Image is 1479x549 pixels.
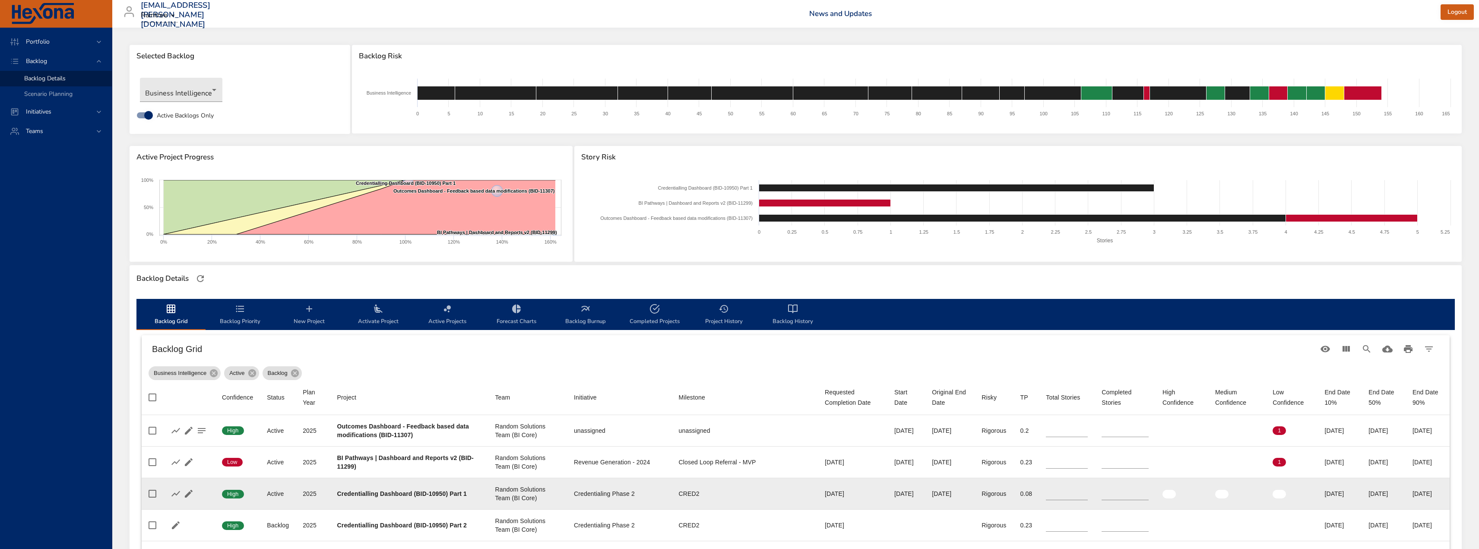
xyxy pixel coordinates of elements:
text: 10 [478,111,483,116]
div: 2025 [303,458,323,466]
div: [DATE] [825,489,880,498]
b: Credentialling Dashboard (BID-10950) Part 2 [337,522,467,529]
text: Stories [1096,238,1112,244]
text: BI Pathways | Dashboard and Reports v2 (BID-11299) [638,200,753,206]
span: Low [222,458,243,466]
text: 100 [1039,111,1047,116]
span: Completed Projects [625,304,684,327]
span: Backlog Priority [211,304,269,327]
span: Story Risk [581,153,1455,162]
div: 0.23 [1020,458,1032,466]
text: 35 [634,111,639,116]
div: Rigorous [982,458,1006,466]
span: Total Stories [1046,392,1088,403]
text: 0.25 [787,229,796,235]
div: Rigorous [982,426,1006,435]
div: TP [1020,392,1028,403]
div: [DATE] [1368,426,1399,435]
div: 2025 [303,521,323,530]
div: [DATE] [825,521,880,530]
span: Active Project Progress [136,153,566,162]
span: Portfolio [19,38,57,46]
span: Milestone [679,392,811,403]
div: [DATE] [1412,426,1443,435]
text: 65 [822,111,827,116]
div: [DATE] [1324,426,1355,435]
text: Outcomes Dashboard - Feedback based data modifications (BID-11307) [393,188,555,194]
div: 2025 [303,426,323,435]
span: 0 [1162,490,1176,498]
text: 0.5 [821,229,828,235]
span: Initiatives [19,108,58,116]
div: [DATE] [894,426,918,435]
div: [DATE] [1412,458,1443,466]
text: Business Intelligence [366,90,411,95]
div: Random Solutions Team (BI Core) [495,422,560,439]
text: 80 [915,111,921,116]
div: 2025 [303,489,323,498]
div: Credentialing Phase 2 [574,521,665,530]
div: CRED2 [679,521,811,530]
span: High [222,522,244,530]
span: New Project [280,304,339,327]
div: Sort [1215,387,1259,408]
text: 85 [947,111,952,116]
text: 0% [160,239,167,244]
text: 60 [791,111,796,116]
text: 1.25 [919,229,928,235]
div: Initiative [574,392,597,403]
div: CRED2 [679,489,811,498]
button: Show Burnup [169,456,182,469]
text: 40 [665,111,671,116]
div: [DATE] [825,458,880,466]
div: [DATE] [932,458,968,466]
span: Logout [1447,7,1467,18]
div: Low Confidence [1273,387,1311,408]
div: End Date 50% [1368,387,1399,408]
text: BI Pathways | Dashboard and Reports v2 (BID-11299) [437,230,557,235]
span: Activate Project [349,304,408,327]
text: 5.25 [1441,229,1450,235]
button: Show Burnup [169,487,182,500]
span: Risky [982,392,1006,403]
button: View Columns [1336,339,1356,359]
text: 120 [1165,111,1172,116]
span: Backlog [19,57,54,65]
div: Original End Date [932,387,968,408]
div: Active [267,458,289,466]
span: 1 [1273,458,1286,466]
div: End Date 90% [1412,387,1443,408]
div: Business Intelligence [140,78,222,102]
div: [DATE] [1412,521,1443,530]
text: 80% [352,239,362,244]
button: Project Notes [195,424,208,437]
div: Sort [574,392,597,403]
text: 160% [545,239,557,244]
span: Project History [694,304,753,327]
text: 15 [509,111,514,116]
div: Backlog [267,521,289,530]
text: 3.5 [1216,229,1223,235]
div: Plan Year [303,387,323,408]
b: Outcomes Dashboard - Feedback based data modifications (BID-11307) [337,423,469,438]
text: 125 [1196,111,1204,116]
text: 50 [728,111,733,116]
img: Hexona [10,3,75,25]
text: 150 [1352,111,1360,116]
button: Show Burnup [169,424,182,437]
div: Sort [894,387,918,408]
div: Rigorous [982,521,1006,530]
text: 145 [1321,111,1329,116]
div: Backlog Details [134,272,191,286]
div: Sort [982,392,997,403]
span: Completed Stories [1102,387,1149,408]
div: Medium Confidence [1215,387,1259,408]
div: Sort [1046,392,1080,403]
span: Forecast Charts [487,304,546,327]
button: Edit Project Details [169,519,182,532]
button: Edit Project Details [182,424,195,437]
div: unassigned [679,426,811,435]
button: Standard Views [1315,339,1336,359]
